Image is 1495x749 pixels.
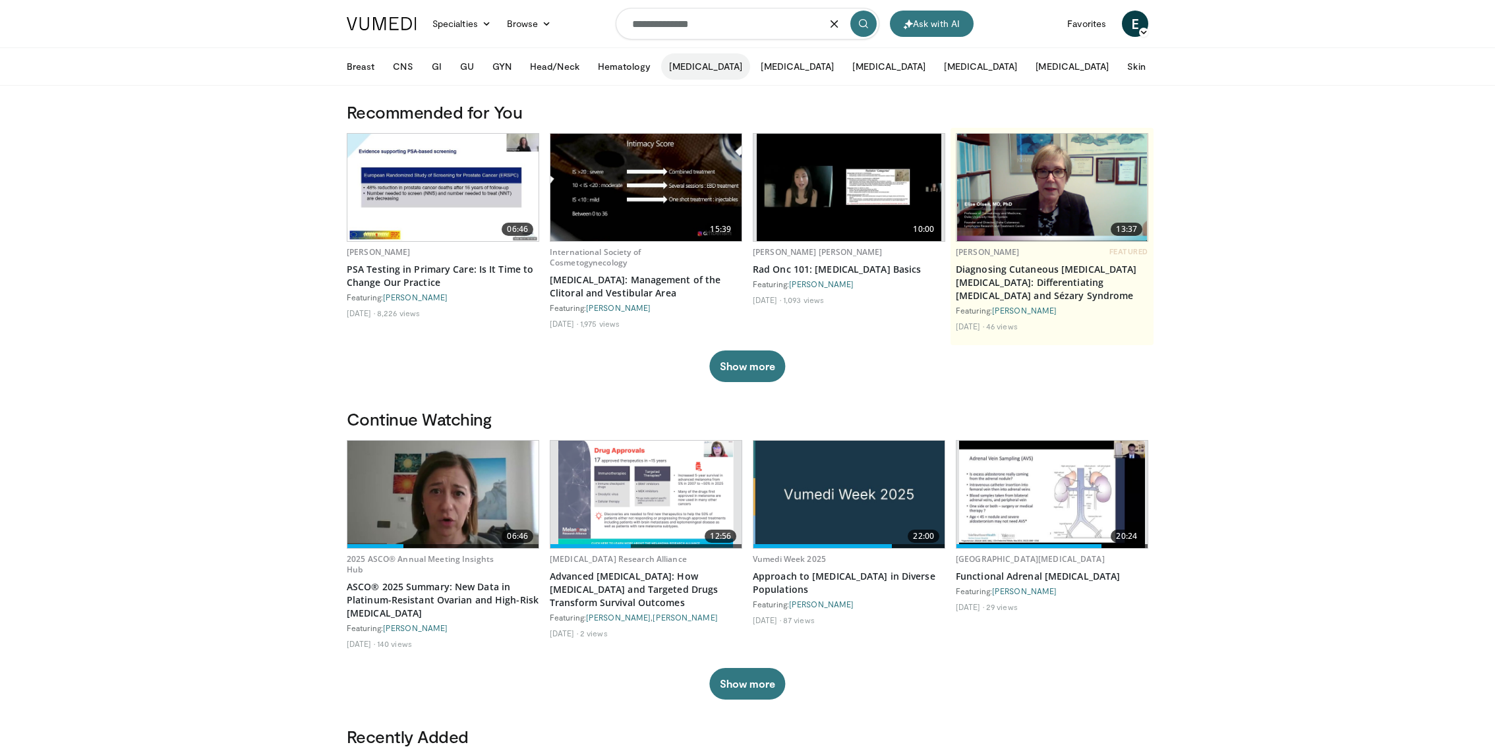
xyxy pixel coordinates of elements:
[550,612,742,623] div: Featuring: ,
[936,53,1025,80] button: [MEDICAL_DATA]
[580,318,620,329] li: 1,975 views
[1111,530,1142,543] span: 20:24
[844,53,933,80] button: [MEDICAL_DATA]
[385,53,421,80] button: CNS
[753,53,842,80] button: [MEDICAL_DATA]
[956,321,984,331] li: [DATE]
[347,134,539,241] img: 969231d3-b021-4170-ae52-82fb74b0a522.620x360_q85_upscale.jpg
[956,441,1148,548] a: 20:24
[956,134,1148,241] a: 13:37
[425,11,499,37] a: Specialties
[959,441,1146,548] img: 7cd887ca-6c84-46ff-8745-d58b8320a05b.620x360_q85_upscale.jpg
[550,134,742,241] img: 274c688b-43f2-4887-ad5a-03ecf2b40957.620x360_q85_upscale.jpg
[709,668,785,700] button: Show more
[347,441,539,548] img: 763d448f-9109-4377-b013-faa7c6661c4e.620x360_q85_upscale.jpg
[1122,11,1148,37] a: E
[789,599,854,609] a: [PERSON_NAME]
[590,53,659,80] button: Hematology
[424,53,450,80] button: GI
[550,134,742,241] a: 15:39
[1109,247,1148,256] span: FEATURED
[616,8,879,40] input: Search topics, interventions
[550,318,578,329] li: [DATE]
[753,263,945,276] a: Rad Onc 101: [MEDICAL_DATA] Basics
[452,53,482,80] button: GU
[661,53,750,80] button: [MEDICAL_DATA]
[709,350,785,382] button: Show more
[347,134,539,241] a: 06:46
[986,601,1018,612] li: 29 views
[956,553,1105,565] a: [GEOGRAPHIC_DATA][MEDICAL_DATA]
[753,246,882,258] a: [PERSON_NAME] [PERSON_NAME]
[347,408,1148,430] h3: Continue Watching
[347,246,411,258] a: [PERSON_NAME]
[550,570,742,609] a: Advanced [MEDICAL_DATA]: How [MEDICAL_DATA] and Targeted Drugs Transform Survival Outcomes
[890,11,974,37] button: Ask with AI
[783,294,824,305] li: 1,093 views
[347,308,375,318] li: [DATE]
[550,441,742,548] a: 12:56
[753,553,826,565] a: Vumedi Week 2025
[783,615,815,625] li: 87 views
[753,570,945,596] a: Approach to [MEDICAL_DATA] in Diverse Populations
[499,11,560,37] a: Browse
[339,53,382,80] button: Breast
[580,628,608,638] li: 2 views
[347,726,1148,747] h3: Recently Added
[347,623,539,633] div: Featuring:
[502,530,533,543] span: 06:46
[558,441,734,548] img: 425207da-ea39-463f-82c7-73fc4d466a5f.png.620x360_q85_upscale.png
[957,134,1148,241] img: bf8e6552-1c9a-48c6-8fec-ecff6f25715c.png.620x360_q85_upscale.png
[347,441,539,548] a: 06:46
[347,292,539,302] div: Featuring:
[956,570,1148,583] a: Functional Adrenal [MEDICAL_DATA]
[586,303,651,312] a: [PERSON_NAME]
[347,638,375,649] li: [DATE]
[956,305,1148,316] div: Featuring:
[1028,53,1117,80] button: [MEDICAL_DATA]
[522,53,587,80] button: Head/Neck
[550,302,742,313] div: Featuring:
[992,586,1057,596] a: [PERSON_NAME]
[986,321,1018,331] li: 46 views
[550,628,578,638] li: [DATE]
[1059,11,1114,37] a: Favorites
[956,263,1148,302] a: Diagnosing Cutaneous [MEDICAL_DATA] [MEDICAL_DATA]: Differentiating [MEDICAL_DATA] and Sézary Syn...
[347,101,1148,123] h3: Recommended for You
[908,223,939,236] span: 10:00
[502,223,533,236] span: 06:46
[347,17,417,30] img: VuMedi Logo
[753,294,781,305] li: [DATE]
[347,263,539,289] a: PSA Testing in Primary Care: Is It Time to Change Our Practice
[383,292,448,302] a: [PERSON_NAME]
[753,134,945,241] a: 10:00
[908,530,939,543] span: 22:00
[789,279,854,289] a: [PERSON_NAME]
[956,586,1148,596] div: Featuring:
[956,601,984,612] li: [DATE]
[1119,53,1153,80] button: Skin
[956,246,1020,258] a: [PERSON_NAME]
[550,246,641,268] a: International Society of Cosmetogynecology
[705,530,736,543] span: 12:56
[1111,223,1142,236] span: 13:37
[992,306,1057,315] a: [PERSON_NAME]
[484,53,519,80] button: GYN
[383,623,448,632] a: [PERSON_NAME]
[753,441,945,548] img: 64091761-3a90-4f59-a7d4-814d50403800.png.620x360_q85_upscale.jpg
[586,613,651,622] a: [PERSON_NAME]
[753,599,945,609] div: Featuring:
[653,613,717,622] a: [PERSON_NAME]
[753,279,945,289] div: Featuring:
[550,273,742,300] a: [MEDICAL_DATA]: Management of the Clitoral and Vestibular Area
[705,223,736,236] span: 15:39
[377,638,412,649] li: 140 views
[757,134,941,241] img: aee802ce-c4cb-403d-b093-d98594b3404c.620x360_q85_upscale.jpg
[347,553,494,575] a: 2025 ASCO® Annual Meeting Insights Hub
[550,553,687,565] a: [MEDICAL_DATA] Research Alliance
[753,615,781,625] li: [DATE]
[347,580,539,620] a: ASCO® 2025 Summary: New Data in Platinum-Resistant Ovarian and High-Risk [MEDICAL_DATA]
[753,441,945,548] a: 22:00
[377,308,420,318] li: 8,226 views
